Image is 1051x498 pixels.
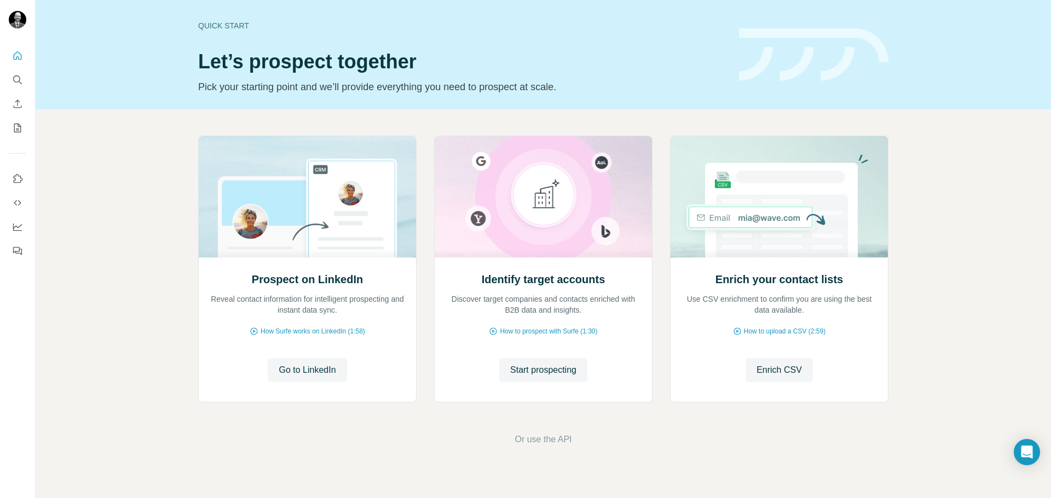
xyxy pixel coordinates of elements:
img: Enrich your contact lists [670,136,888,257]
span: Go to LinkedIn [279,364,336,377]
button: Enrich CSV [746,358,813,382]
button: Go to LinkedIn [268,358,347,382]
span: How to prospect with Surfe (1:30) [500,326,597,336]
p: Use CSV enrichment to confirm you are using the best data available. [682,294,877,315]
button: My lists [9,118,26,138]
h2: Identify target accounts [482,272,605,287]
p: Pick your starting point and we’ll provide everything you need to prospect at scale. [198,79,726,95]
span: Enrich CSV [757,364,802,377]
button: Start prospecting [499,358,587,382]
button: Feedback [9,241,26,261]
div: Open Intercom Messenger [1014,439,1040,465]
h1: Let’s prospect together [198,51,726,73]
img: banner [739,28,888,81]
button: Quick start [9,46,26,66]
button: Or use the API [515,433,571,446]
p: Reveal contact information for intelligent prospecting and instant data sync. [210,294,405,315]
img: Identify target accounts [434,136,652,257]
span: How to upload a CSV (2:59) [744,326,825,336]
button: Enrich CSV [9,94,26,114]
div: Quick start [198,20,726,31]
span: Start prospecting [510,364,576,377]
span: How Surfe works on LinkedIn (1:58) [261,326,365,336]
h2: Enrich your contact lists [715,272,843,287]
button: Use Surfe API [9,193,26,213]
img: Prospect on LinkedIn [198,136,417,257]
img: Avatar [9,11,26,28]
h2: Prospect on LinkedIn [252,272,363,287]
p: Discover target companies and contacts enriched with B2B data and insights. [446,294,641,315]
button: Dashboard [9,217,26,237]
button: Use Surfe on LinkedIn [9,169,26,189]
button: Search [9,70,26,90]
